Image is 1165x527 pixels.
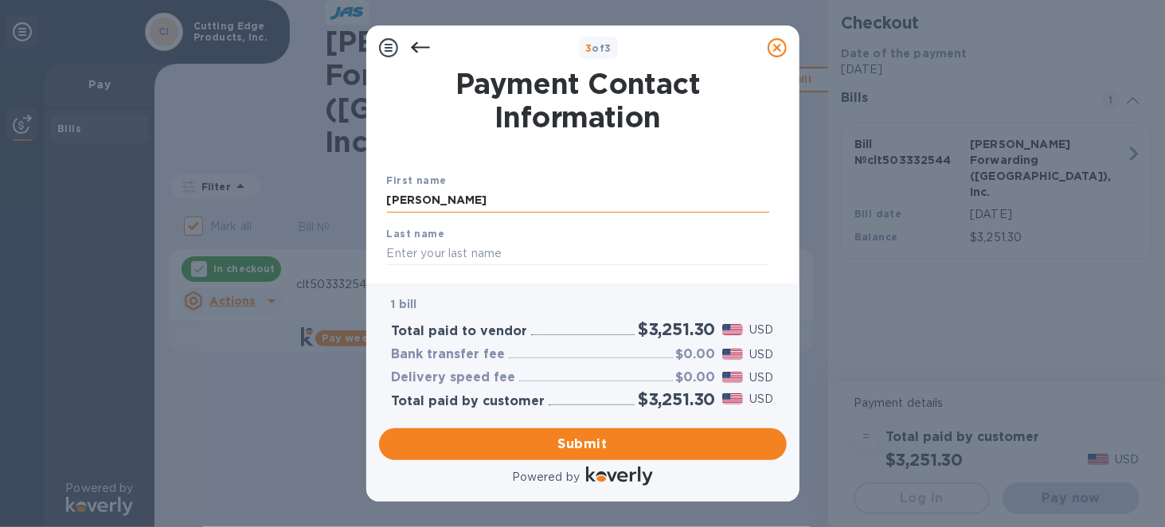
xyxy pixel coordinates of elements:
b: 1 bill [392,298,417,310]
input: Enter your first name [387,189,769,213]
h2: $3,251.30 [638,389,715,409]
img: USD [722,324,744,335]
b: of 3 [585,42,612,54]
p: USD [749,369,773,386]
h3: Total paid to vendor [392,324,528,339]
h3: Bank transfer fee [392,347,506,362]
p: USD [749,322,773,338]
input: Enter your last name [387,241,769,265]
p: USD [749,391,773,408]
h3: $0.00 [676,370,716,385]
img: USD [722,393,744,404]
b: Last name [387,228,445,240]
span: Submit [392,435,774,454]
button: Submit [379,428,787,460]
h3: Total paid by customer [392,394,545,409]
p: USD [749,346,773,363]
h2: $3,251.30 [638,319,715,339]
img: USD [722,349,744,360]
h1: Payment Contact Information [387,67,769,134]
h3: Delivery speed fee [392,370,516,385]
img: USD [722,372,744,383]
p: Powered by [512,469,580,486]
b: First name [387,174,447,186]
span: 3 [585,42,592,54]
img: Logo [586,466,653,486]
h3: $0.00 [676,347,716,362]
